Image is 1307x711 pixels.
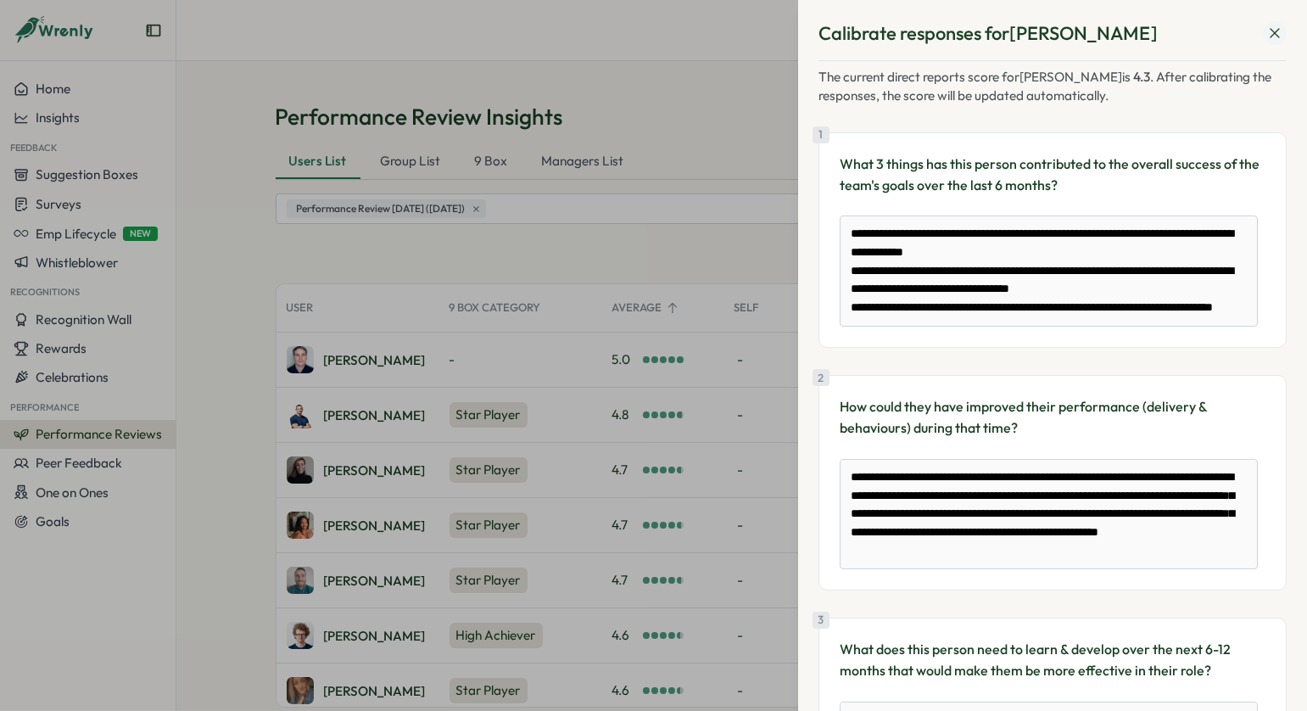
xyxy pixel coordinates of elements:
[1133,69,1150,85] span: 4.3
[840,639,1265,681] p: What does this person need to learn & develop over the next 6-12 months that would make them be m...
[813,369,829,386] div: 2
[813,612,829,629] div: 3
[840,396,1265,439] p: How could they have improved their performance (delivery & behaviours) during that time?
[818,68,1287,105] div: The current direct reports score for [PERSON_NAME] is . After calibrating the responses, the scor...
[840,154,1265,196] p: What 3 things has this person contributed to the overall success of the team's goals over the las...
[813,126,829,143] div: 1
